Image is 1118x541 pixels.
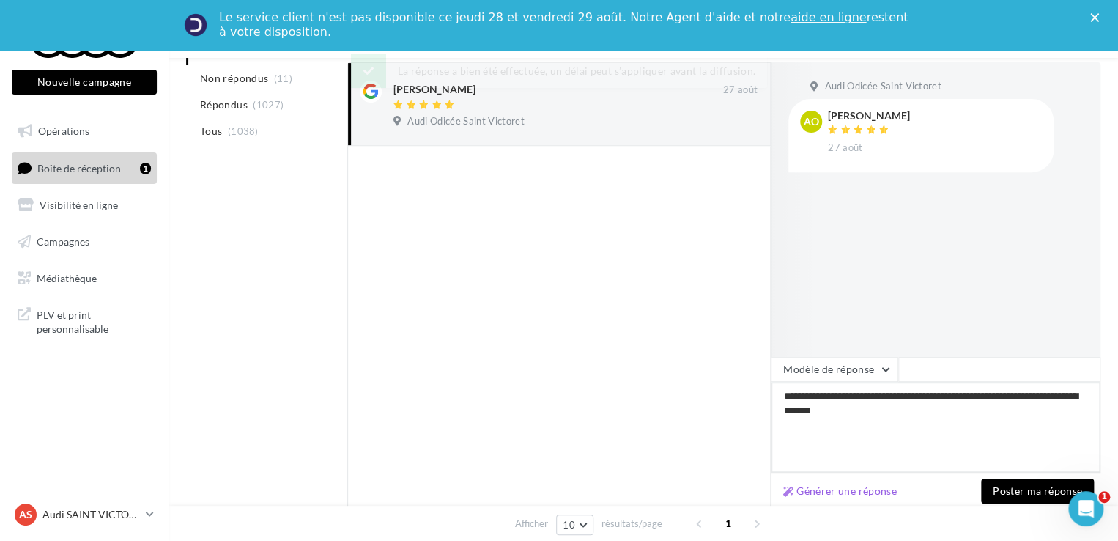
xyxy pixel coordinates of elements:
span: AS [19,507,32,522]
button: Poster ma réponse [981,479,1094,504]
span: résultats/page [601,517,662,531]
span: Opérations [38,125,89,137]
span: 1 [717,512,740,535]
div: La réponse a bien été effectuée, un délai peut s’appliquer avant la diffusion. [351,54,767,88]
span: Médiathèque [37,271,97,284]
div: [PERSON_NAME] [828,111,910,121]
a: Boîte de réception1 [9,152,160,184]
span: Boîte de réception [37,161,121,174]
img: Profile image for Service-Client [184,13,207,37]
span: Non répondus [200,71,268,86]
iframe: Intercom live chat [1068,491,1103,526]
button: Nouvelle campagne [12,70,157,95]
div: Fermer [1090,13,1105,22]
a: AS Audi SAINT VICTORET [12,501,157,529]
a: Visibilité en ligne [9,190,160,221]
a: PLV et print personnalisable [9,299,160,342]
span: (1027) [253,99,284,111]
button: Modèle de réponse [771,357,898,382]
span: (11) [274,73,292,84]
div: 1 [140,163,151,174]
a: aide en ligne [791,10,866,24]
a: Médiathèque [9,263,160,294]
span: 27 août [828,141,862,155]
span: Visibilité en ligne [40,199,118,211]
span: Répondus [200,97,248,112]
button: 10 [556,515,593,535]
a: Campagnes [9,227,160,257]
div: Le service client n'est pas disponible ce jeudi 28 et vendredi 29 août. Notre Agent d'aide et not... [219,10,911,40]
span: Campagnes [37,235,89,248]
span: 10 [563,519,575,531]
span: Tous [200,124,222,139]
a: Opérations [9,116,160,147]
span: Afficher [515,517,548,531]
span: 1 [1098,491,1110,503]
span: (1038) [228,125,259,137]
span: Audi Odicée Saint Victoret [824,80,941,93]
p: Audi SAINT VICTORET [42,507,140,522]
span: PLV et print personnalisable [37,305,151,336]
span: AO [804,114,819,129]
button: Générer une réponse [777,482,903,500]
span: Audi Odicée Saint Victoret [407,115,524,128]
